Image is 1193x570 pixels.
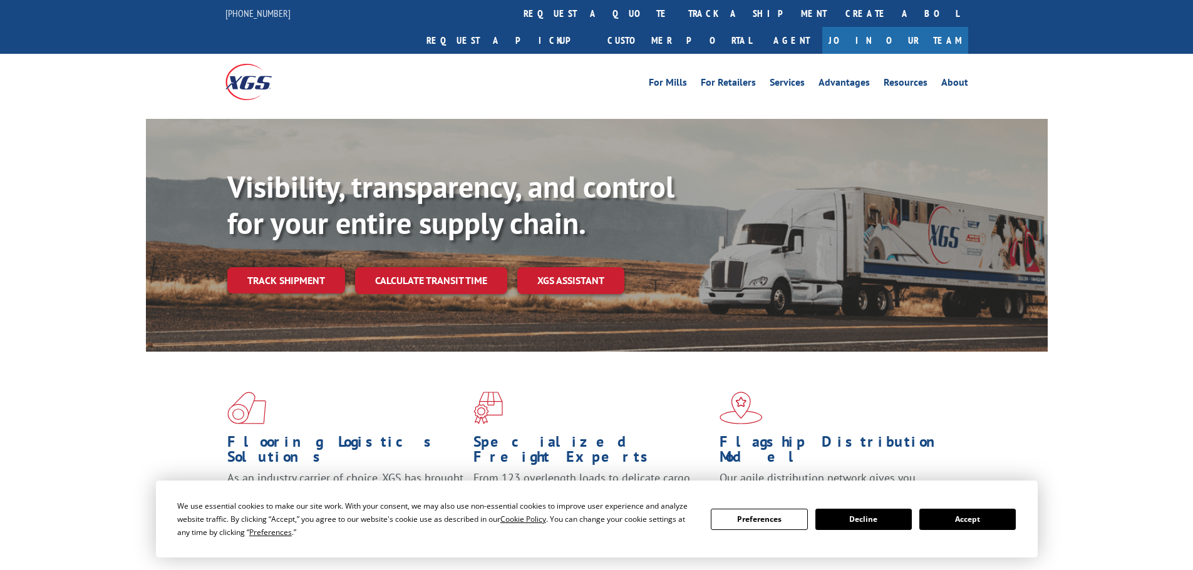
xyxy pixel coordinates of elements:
[819,78,870,91] a: Advantages
[227,267,345,293] a: Track shipment
[720,434,956,471] h1: Flagship Distribution Model
[919,509,1016,530] button: Accept
[598,27,761,54] a: Customer Portal
[227,392,266,424] img: xgs-icon-total-supply-chain-intelligence-red
[884,78,927,91] a: Resources
[815,509,912,530] button: Decline
[227,167,674,242] b: Visibility, transparency, and control for your entire supply chain.
[720,392,763,424] img: xgs-icon-flagship-distribution-model-red
[473,434,710,471] h1: Specialized Freight Experts
[711,509,807,530] button: Preferences
[822,27,968,54] a: Join Our Team
[355,267,507,294] a: Calculate transit time
[225,7,291,19] a: [PHONE_NUMBER]
[156,481,1038,557] div: Cookie Consent Prompt
[517,267,624,294] a: XGS ASSISTANT
[500,514,546,524] span: Cookie Policy
[227,434,464,471] h1: Flooring Logistics Solutions
[941,78,968,91] a: About
[177,499,696,539] div: We use essential cookies to make our site work. With your consent, we may also use non-essential ...
[649,78,687,91] a: For Mills
[720,471,950,500] span: Our agile distribution network gives you nationwide inventory management on demand.
[761,27,822,54] a: Agent
[770,78,805,91] a: Services
[473,392,503,424] img: xgs-icon-focused-on-flooring-red
[249,527,292,537] span: Preferences
[701,78,756,91] a: For Retailers
[417,27,598,54] a: Request a pickup
[473,471,710,526] p: From 123 overlength loads to delicate cargo, our experienced staff knows the best way to move you...
[227,471,463,515] span: As an industry carrier of choice, XGS has brought innovation and dedication to flooring logistics...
